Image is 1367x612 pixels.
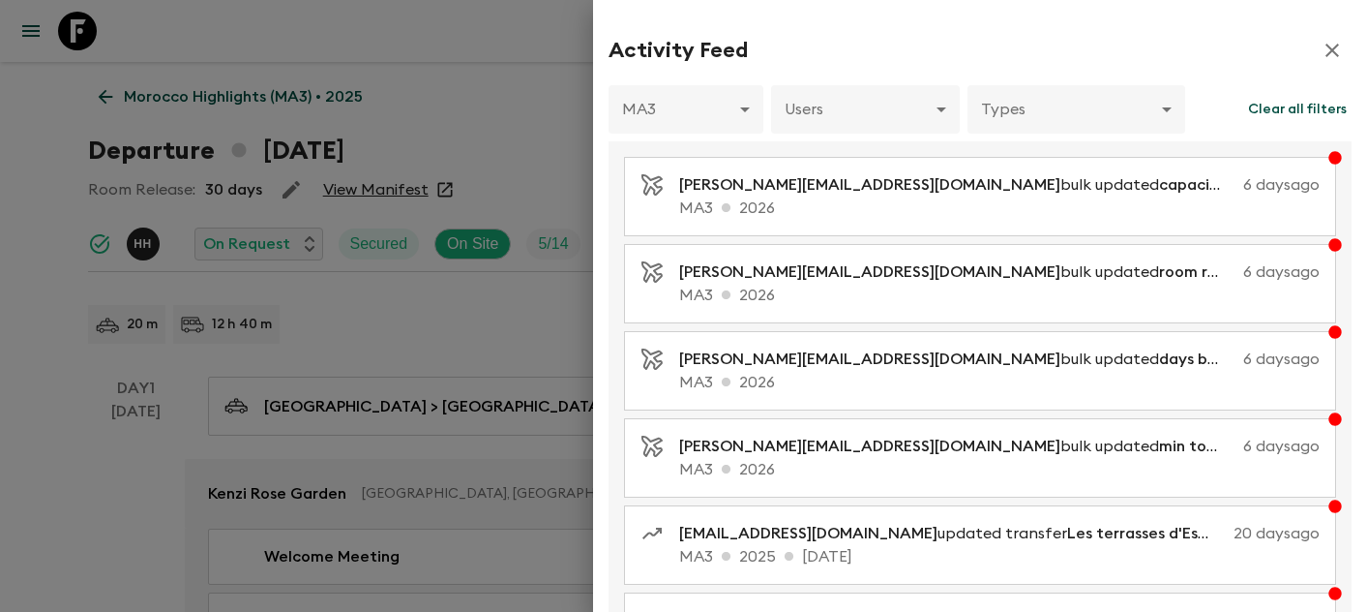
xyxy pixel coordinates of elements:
[1243,260,1320,284] p: 6 days ago
[679,260,1235,284] p: bulk updated
[679,197,1320,220] p: MA3 2026
[1243,85,1352,134] button: Clear all filters
[1233,522,1320,545] p: 20 days ago
[679,526,937,541] span: [EMAIL_ADDRESS][DOMAIN_NAME]
[679,458,1320,481] p: MA3 2026
[1243,348,1320,371] p: 6 days ago
[679,352,1060,367] span: [PERSON_NAME][EMAIL_ADDRESS][DOMAIN_NAME]
[609,38,748,63] h2: Activity Feed
[679,371,1320,394] p: MA3 2026
[679,522,1226,545] p: updated transfer
[967,82,1185,137] div: Types
[679,439,1060,454] span: [PERSON_NAME][EMAIL_ADDRESS][DOMAIN_NAME]
[679,264,1060,280] span: [PERSON_NAME][EMAIL_ADDRESS][DOMAIN_NAME]
[679,173,1235,197] p: bulk updated
[679,435,1235,458] p: bulk updated
[679,177,1060,193] span: [PERSON_NAME][EMAIL_ADDRESS][DOMAIN_NAME]
[771,82,960,137] div: Users
[1243,435,1320,458] p: 6 days ago
[679,284,1320,307] p: MA3 2026
[679,545,1320,568] p: MA3 2025 [DATE]
[1243,173,1320,197] p: 6 days ago
[609,82,763,137] div: MA3
[679,348,1235,371] p: bulk updated
[1067,526,1352,541] span: Les terrasses d'Essaouira > Restaurant
[1159,264,1295,280] span: room release days
[1159,439,1290,454] span: min to guarantee
[1159,177,1226,193] span: capacity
